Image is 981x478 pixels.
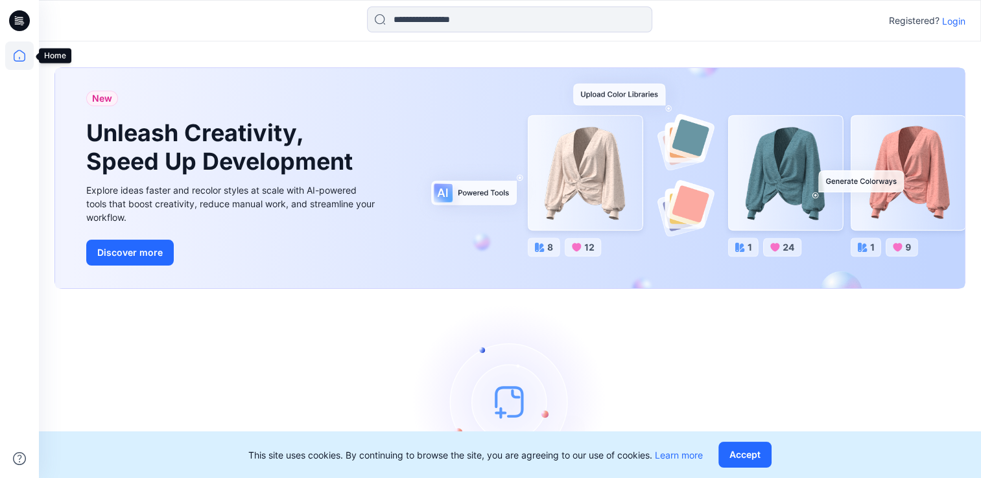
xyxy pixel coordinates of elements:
div: Explore ideas faster and recolor styles at scale with AI-powered tools that boost creativity, red... [86,183,378,224]
p: Registered? [889,13,940,28]
a: Discover more [86,240,378,266]
button: Accept [718,442,772,468]
p: This site uses cookies. By continuing to browse the site, you are agreeing to our use of cookies. [248,448,703,462]
h1: Unleash Creativity, Speed Up Development [86,119,359,175]
a: Learn more [655,450,703,461]
p: Login [942,14,965,28]
button: Discover more [86,240,174,266]
span: New [92,91,112,106]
